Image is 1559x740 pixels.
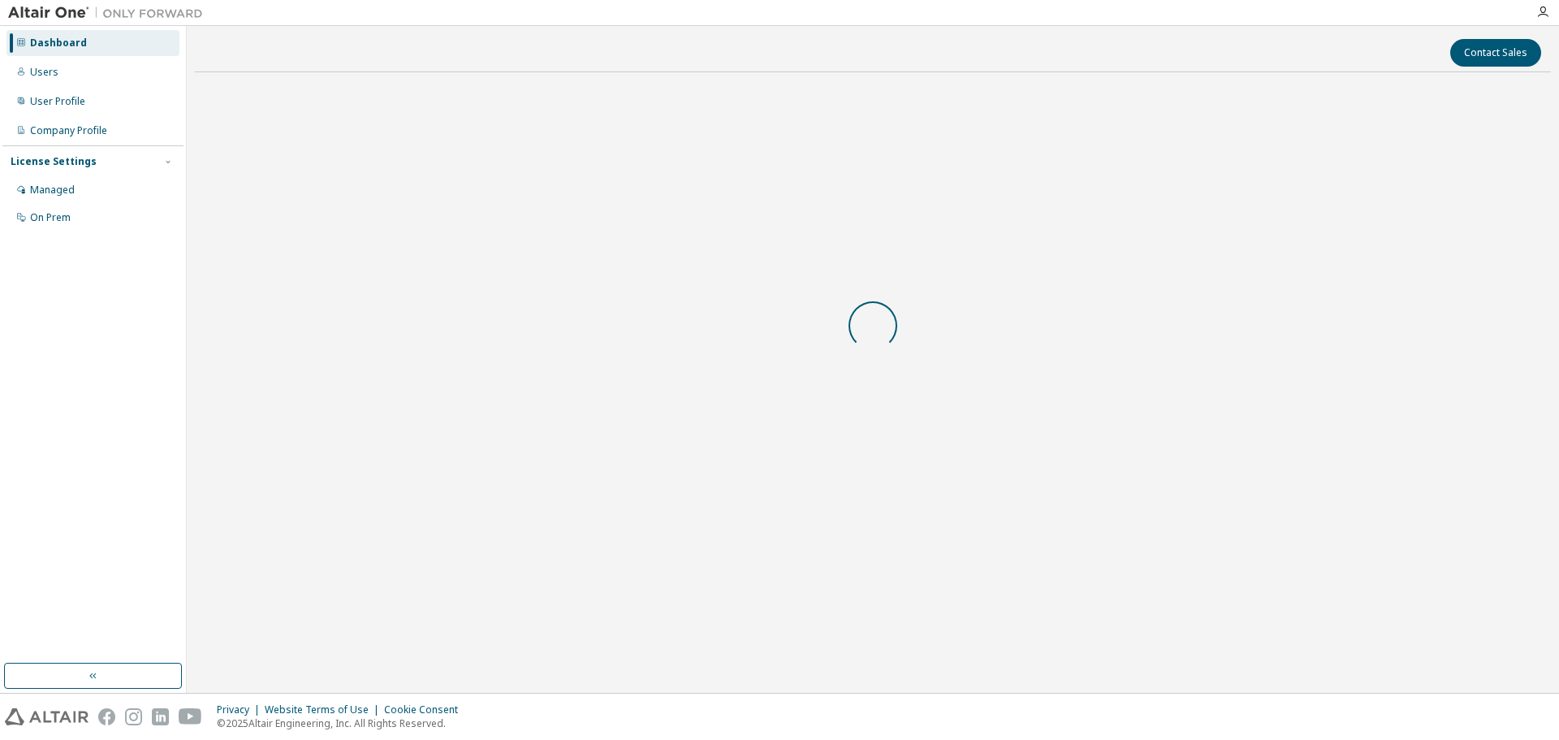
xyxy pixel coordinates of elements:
div: Company Profile [30,124,107,137]
div: Website Terms of Use [265,703,384,716]
div: User Profile [30,95,85,108]
div: Users [30,66,58,79]
img: facebook.svg [98,708,115,725]
img: altair_logo.svg [5,708,89,725]
div: Cookie Consent [384,703,468,716]
img: instagram.svg [125,708,142,725]
img: youtube.svg [179,708,202,725]
button: Contact Sales [1450,39,1541,67]
div: On Prem [30,211,71,224]
p: © 2025 Altair Engineering, Inc. All Rights Reserved. [217,716,468,730]
div: Dashboard [30,37,87,50]
div: Managed [30,184,75,197]
img: Altair One [8,5,211,21]
div: Privacy [217,703,265,716]
img: linkedin.svg [152,708,169,725]
div: License Settings [11,155,97,168]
